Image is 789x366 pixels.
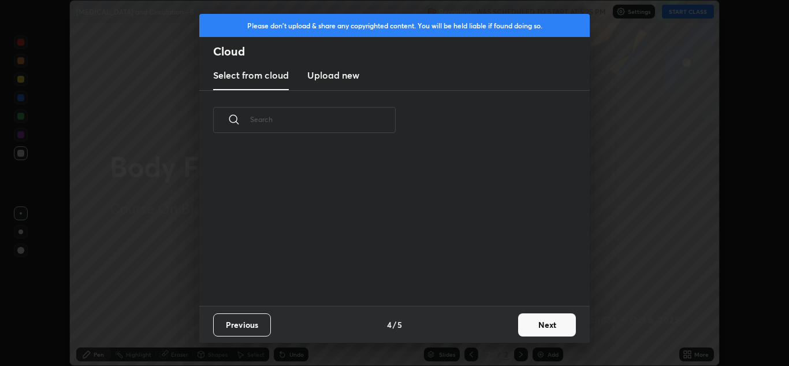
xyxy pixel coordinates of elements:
[387,319,392,331] h4: 4
[250,95,396,144] input: Search
[213,68,289,82] h3: Select from cloud
[518,313,576,337] button: Next
[213,313,271,337] button: Previous
[307,68,359,82] h3: Upload new
[397,319,402,331] h4: 5
[213,44,590,59] h2: Cloud
[199,14,590,37] div: Please don't upload & share any copyrighted content. You will be held liable if found doing so.
[393,319,396,331] h4: /
[199,146,576,306] div: grid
